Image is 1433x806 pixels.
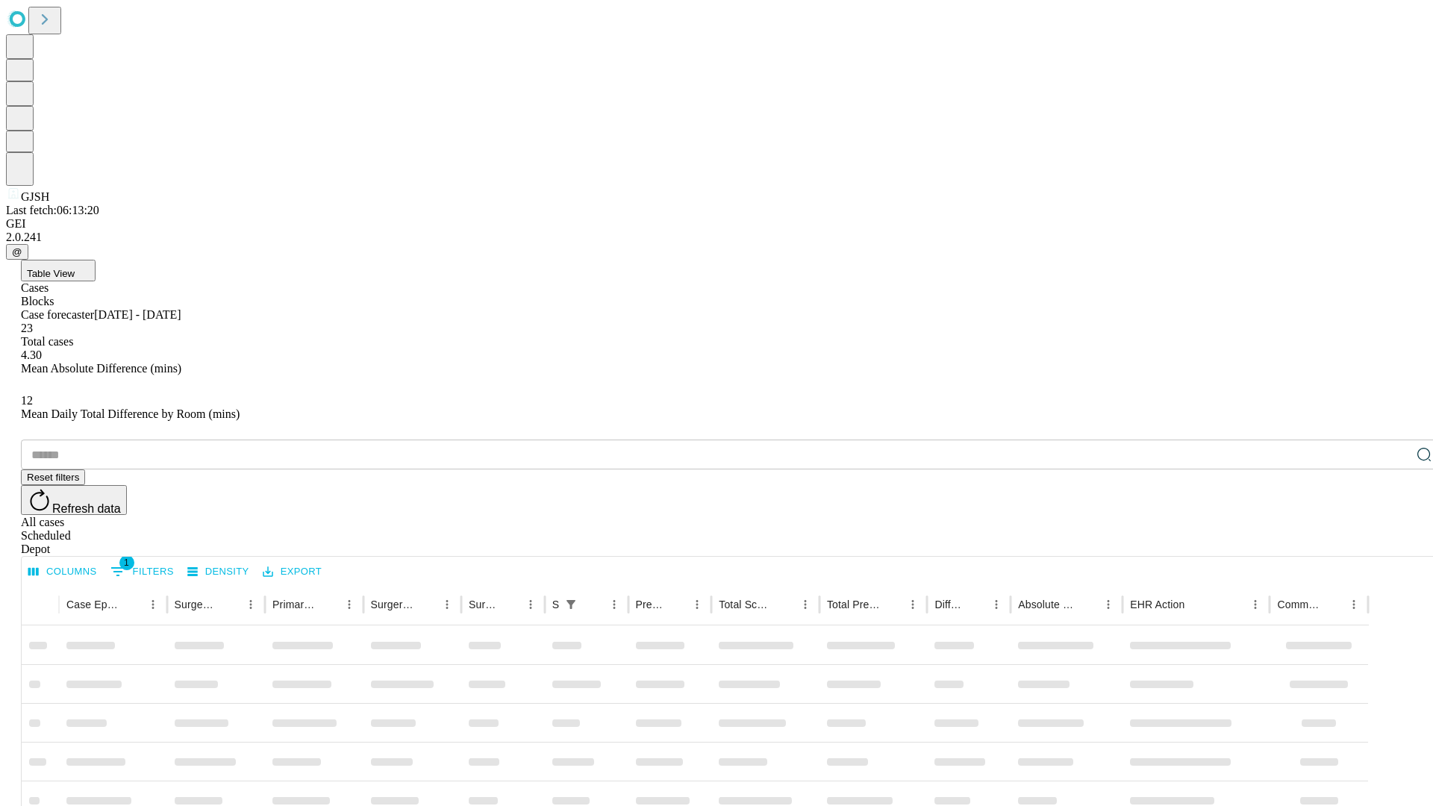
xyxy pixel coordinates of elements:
span: GJSH [21,190,49,203]
button: Sort [1323,594,1343,615]
button: Sort [499,594,520,615]
div: Predicted In Room Duration [636,599,665,610]
button: Menu [1343,594,1364,615]
button: Menu [143,594,163,615]
div: Total Scheduled Duration [719,599,772,610]
span: 4.30 [21,349,42,361]
div: Primary Service [272,599,316,610]
span: Total cases [21,335,73,348]
button: Menu [1245,594,1266,615]
span: 12 [21,394,33,407]
span: Mean Absolute Difference (mins) [21,362,181,375]
button: Sort [965,594,986,615]
div: Surgeon Name [175,599,218,610]
button: Sort [881,594,902,615]
div: Case Epic Id [66,599,120,610]
div: Surgery Name [371,599,414,610]
button: Menu [795,594,816,615]
button: Show filters [107,560,178,584]
button: Refresh data [21,485,127,515]
div: GEI [6,217,1427,231]
span: Reset filters [27,472,79,483]
button: Density [184,560,253,584]
div: Difference [934,599,964,610]
button: Sort [583,594,604,615]
span: 1 [119,555,134,570]
button: Sort [1077,594,1098,615]
button: Sort [1186,594,1207,615]
div: Total Predicted Duration [827,599,881,610]
button: Sort [318,594,339,615]
span: Last fetch: 06:13:20 [6,204,99,216]
button: Reset filters [21,469,85,485]
button: Sort [666,594,687,615]
span: [DATE] - [DATE] [94,308,181,321]
span: 23 [21,322,33,334]
button: Select columns [25,560,101,584]
div: EHR Action [1130,599,1184,610]
button: Menu [604,594,625,615]
button: Menu [437,594,458,615]
button: Menu [240,594,261,615]
span: Case forecaster [21,308,94,321]
div: Scheduled In Room Duration [552,599,559,610]
button: Sort [219,594,240,615]
button: Sort [122,594,143,615]
button: Sort [774,594,795,615]
button: Menu [986,594,1007,615]
button: Menu [902,594,923,615]
button: Menu [687,594,708,615]
button: @ [6,244,28,260]
span: @ [12,246,22,257]
button: Menu [339,594,360,615]
button: Table View [21,260,96,281]
span: Mean Daily Total Difference by Room (mins) [21,407,240,420]
div: Absolute Difference [1018,599,1075,610]
button: Export [259,560,325,584]
button: Menu [1098,594,1119,615]
span: Table View [27,268,75,279]
button: Show filters [561,594,581,615]
div: 2.0.241 [6,231,1427,244]
div: Surgery Date [469,599,498,610]
div: 1 active filter [561,594,581,615]
button: Sort [416,594,437,615]
div: Comments [1277,599,1320,610]
button: Menu [520,594,541,615]
span: Refresh data [52,502,121,515]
